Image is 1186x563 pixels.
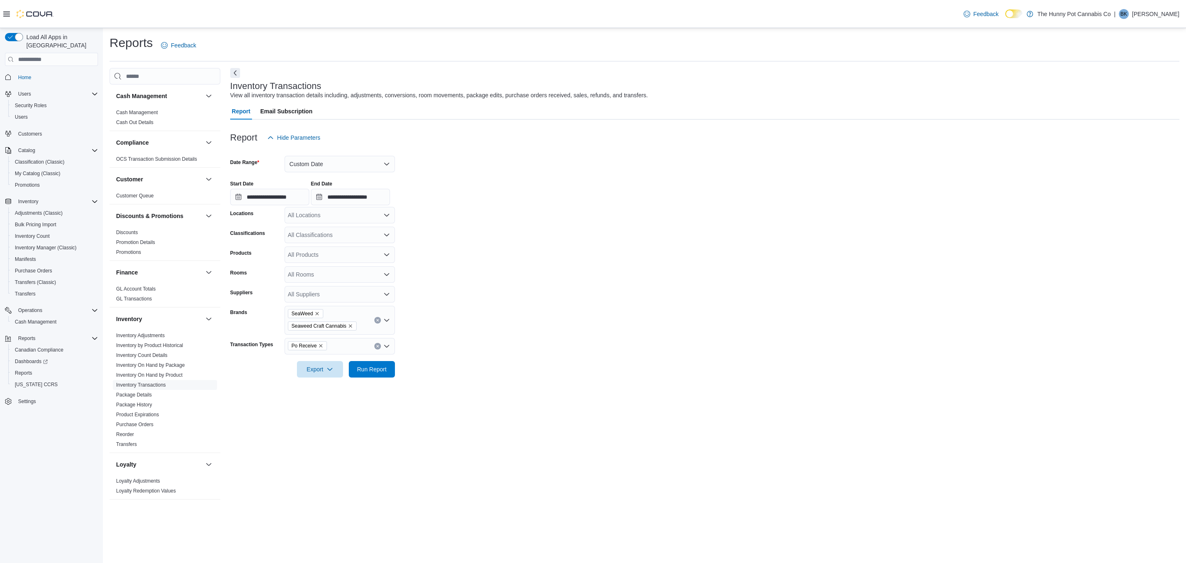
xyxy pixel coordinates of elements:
[8,265,101,277] button: Purchase Orders
[8,344,101,356] button: Canadian Compliance
[383,343,390,350] button: Open list of options
[292,310,313,318] span: SeaWeed
[230,81,321,91] h3: Inventory Transactions
[15,197,98,206] span: Inventory
[116,138,149,147] h3: Compliance
[12,101,98,110] span: Security Roles
[116,239,155,246] span: Promotion Details
[110,284,220,307] div: Finance
[8,277,101,288] button: Transfers (Classic)
[116,460,202,469] button: Loyalty
[116,372,182,378] a: Inventory On Hand by Product
[15,370,32,376] span: Reports
[15,305,98,315] span: Operations
[15,358,48,365] span: Dashboards
[18,335,35,342] span: Reports
[204,267,214,277] button: Finance
[12,380,61,389] a: [US_STATE] CCRS
[18,74,31,81] span: Home
[116,412,159,418] a: Product Expirations
[12,112,98,122] span: Users
[116,229,138,236] span: Discounts
[12,112,31,122] a: Users
[116,296,152,302] a: GL Transactions
[116,156,197,162] a: OCS Transaction Submission Details
[116,422,154,427] a: Purchase Orders
[230,68,240,78] button: Next
[15,267,52,274] span: Purchase Orders
[8,379,101,390] button: [US_STATE] CCRS
[204,174,214,184] button: Customer
[204,138,214,148] button: Compliance
[260,103,313,120] span: Email Subscription
[230,133,257,143] h3: Report
[15,145,38,155] button: Catalog
[8,156,101,168] button: Classification (Classic)
[960,6,1002,22] a: Feedback
[15,129,45,139] a: Customers
[1037,9,1111,19] p: The Hunny Pot Cannabis Co
[8,179,101,191] button: Promotions
[116,119,154,126] span: Cash Out Details
[15,145,98,155] span: Catalog
[116,402,152,408] a: Package History
[12,277,98,287] span: Transfers (Classic)
[12,243,80,253] a: Inventory Manager (Classic)
[12,101,50,110] a: Security Roles
[110,331,220,453] div: Inventory
[12,266,98,276] span: Purchase Orders
[1114,9,1116,19] p: |
[15,89,34,99] button: Users
[12,208,98,218] span: Adjustments (Classic)
[1121,9,1127,19] span: BK
[15,244,77,251] span: Inventory Manager (Classic)
[110,108,220,131] div: Cash Management
[18,398,36,405] span: Settings
[116,230,138,235] a: Discounts
[2,395,101,407] button: Settings
[12,254,98,264] span: Manifests
[12,208,66,218] a: Adjustments (Classic)
[292,342,317,350] span: Po Receive
[116,352,168,358] a: Inventory Count Details
[23,33,98,49] span: Load All Apps in [GEOGRAPHIC_DATA]
[12,317,60,327] a: Cash Management
[12,368,35,378] a: Reports
[383,317,390,324] button: Open list of options
[15,279,56,286] span: Transfers (Classic)
[8,207,101,219] button: Adjustments (Classic)
[171,41,196,49] span: Feedback
[15,102,47,109] span: Security Roles
[8,288,101,300] button: Transfers
[8,100,101,111] button: Security Roles
[12,266,56,276] a: Purchase Orders
[15,347,63,353] span: Canadian Compliance
[15,210,63,216] span: Adjustments (Classic)
[15,221,56,228] span: Bulk Pricing Import
[204,460,214,469] button: Loyalty
[116,460,136,469] h3: Loyalty
[116,212,183,220] h3: Discounts & Promotions
[15,396,98,406] span: Settings
[12,289,39,299] a: Transfers
[15,396,39,406] a: Settings
[116,362,185,368] a: Inventory On Hand by Package
[116,392,152,398] a: Package Details
[12,380,98,389] span: Washington CCRS
[15,89,98,99] span: Users
[230,309,247,316] label: Brands
[12,277,59,287] a: Transfers (Classic)
[204,506,214,516] button: OCM
[2,196,101,207] button: Inventory
[204,314,214,324] button: Inventory
[16,10,54,18] img: Cova
[2,145,101,156] button: Catalog
[8,242,101,253] button: Inventory Manager (Classic)
[230,189,309,205] input: Press the down key to open a popover containing a calendar.
[8,168,101,179] button: My Catalog (Classic)
[374,317,381,324] button: Clear input
[110,154,220,167] div: Compliance
[18,131,42,137] span: Customers
[15,170,61,177] span: My Catalog (Classic)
